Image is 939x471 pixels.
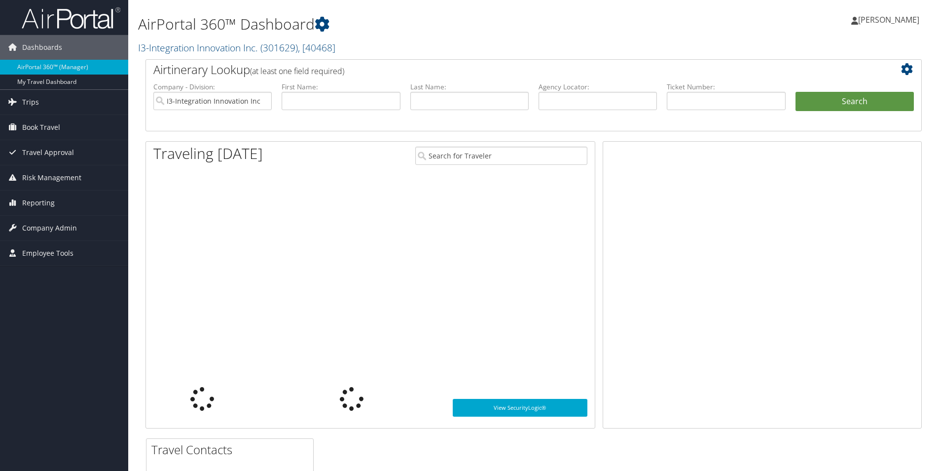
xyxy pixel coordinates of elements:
[22,191,55,215] span: Reporting
[795,92,914,112] button: Search
[22,241,73,266] span: Employee Tools
[22,216,77,240] span: Company Admin
[539,82,657,92] label: Agency Locator:
[138,14,665,35] h1: AirPortal 360™ Dashboard
[415,147,587,165] input: Search for Traveler
[22,140,74,165] span: Travel Approval
[153,82,272,92] label: Company - Division:
[151,441,313,458] h2: Travel Contacts
[298,41,335,54] span: , [ 40468 ]
[851,5,929,35] a: [PERSON_NAME]
[22,165,81,190] span: Risk Management
[153,143,263,164] h1: Traveling [DATE]
[22,35,62,60] span: Dashboards
[138,41,335,54] a: I3-Integration Innovation Inc.
[858,14,919,25] span: [PERSON_NAME]
[453,399,587,417] a: View SecurityLogic®
[282,82,400,92] label: First Name:
[22,6,120,30] img: airportal-logo.png
[153,61,849,78] h2: Airtinerary Lookup
[22,115,60,140] span: Book Travel
[260,41,298,54] span: ( 301629 )
[250,66,344,77] span: (at least one field required)
[410,82,529,92] label: Last Name:
[22,90,39,115] span: Trips
[667,82,785,92] label: Ticket Number:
